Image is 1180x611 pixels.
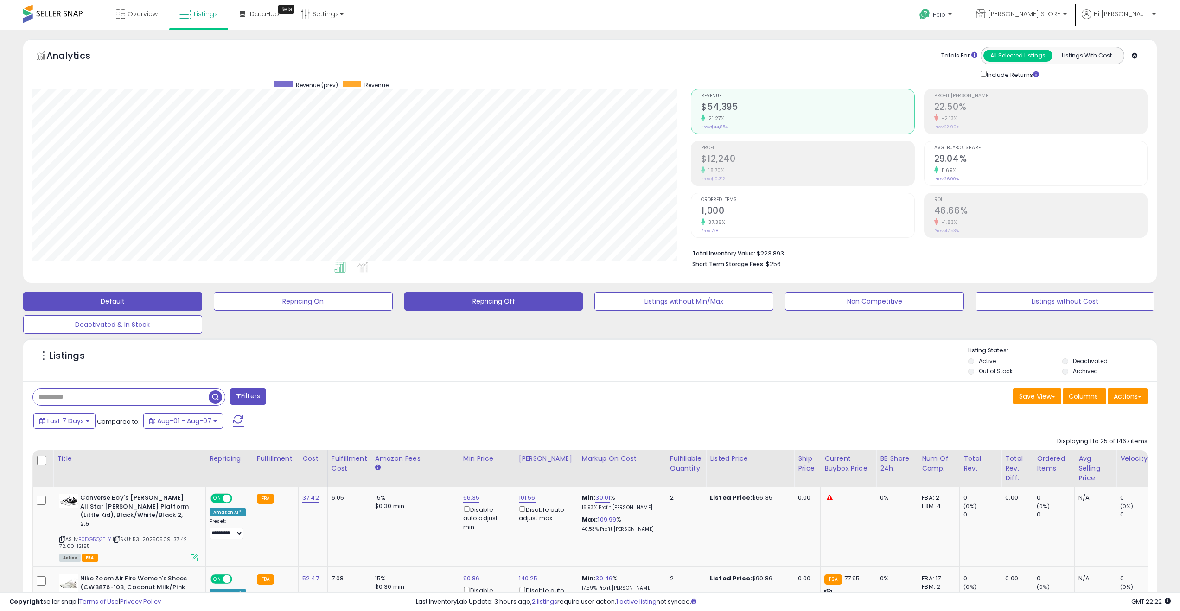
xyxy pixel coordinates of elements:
[705,167,724,174] small: 18.70%
[33,413,96,429] button: Last 7 Days
[963,583,976,591] small: (0%)
[257,494,274,504] small: FBA
[231,495,246,503] span: OFF
[798,574,813,583] div: 0.00
[143,413,223,429] button: Aug-01 - Aug-07
[710,574,752,583] b: Listed Price:
[1120,510,1158,519] div: 0
[979,367,1013,375] label: Out of Stock
[59,554,81,562] span: All listings currently available for purchase on Amazon
[82,554,98,562] span: FBA
[332,494,364,502] div: 6.05
[974,69,1050,80] div: Include Returns
[49,350,85,363] h5: Listings
[938,115,957,122] small: -2.13%
[1037,592,1074,600] div: 0
[97,417,140,426] span: Compared to:
[463,454,511,464] div: Min Price
[296,81,338,89] span: Revenue (prev)
[375,502,452,510] div: $0.30 min
[1052,50,1121,62] button: Listings With Cost
[47,416,84,426] span: Last 7 Days
[1057,437,1148,446] div: Displaying 1 to 25 of 1467 items
[701,228,718,234] small: Prev: 728
[934,94,1147,99] span: Profit [PERSON_NAME]
[701,176,725,182] small: Prev: $10,312
[519,504,571,522] div: Disable auto adjust max
[934,146,1147,151] span: Avg. Buybox Share
[1120,592,1158,600] div: 0
[701,94,914,99] span: Revenue
[257,574,274,585] small: FBA
[79,597,119,606] a: Terms of Use
[824,574,842,585] small: FBA
[57,454,202,464] div: Title
[880,494,911,502] div: 0%
[80,574,193,611] b: Nike Zoom Air Fire Women's Shoes (CW3876-103, Coconut Milk/Pink Oxford/White/Summit White) Size 7
[404,292,583,311] button: Repricing Off
[1073,357,1108,365] label: Deactivated
[1120,583,1133,591] small: (0%)
[1131,597,1171,606] span: 2025-08-15 22:22 GMT
[519,454,574,464] div: [PERSON_NAME]
[922,502,952,510] div: FBM: 4
[963,494,1001,502] div: 0
[844,574,860,583] span: 77.95
[1037,583,1050,591] small: (0%)
[1037,454,1071,473] div: Ordered Items
[375,574,452,583] div: 15%
[934,228,959,234] small: Prev: 47.53%
[375,454,455,464] div: Amazon Fees
[979,357,996,365] label: Active
[963,454,997,473] div: Total Rev.
[934,102,1147,114] h2: 22.50%
[1078,454,1112,483] div: Avg Selling Price
[302,574,319,583] a: 52.47
[210,518,246,539] div: Preset:
[705,115,724,122] small: 21.27%
[1120,454,1154,464] div: Velocity
[670,574,699,583] div: 2
[670,494,699,502] div: 2
[214,292,393,311] button: Repricing On
[594,292,773,311] button: Listings without Min/Max
[798,494,813,502] div: 0.00
[692,249,755,257] b: Total Inventory Value:
[766,260,781,268] span: $256
[9,598,161,606] div: seller snap | |
[616,597,657,606] a: 1 active listing
[582,504,659,511] p: 16.93% Profit [PERSON_NAME]
[582,574,659,592] div: %
[250,9,279,19] span: DataHub
[1078,494,1109,502] div: N/A
[211,495,223,503] span: ON
[595,574,612,583] a: 30.46
[705,219,725,226] small: 37.36%
[963,510,1001,519] div: 0
[582,526,659,533] p: 40.53% Profit [PERSON_NAME]
[78,535,111,543] a: B0DG5Q3TLY
[692,260,765,268] b: Short Term Storage Fees:
[692,247,1141,258] li: $223,893
[1005,454,1029,483] div: Total Rev. Diff.
[701,124,728,130] small: Prev: $44,854
[710,493,752,502] b: Listed Price:
[934,176,959,182] small: Prev: 26.00%
[80,494,193,530] b: Converse Boy's [PERSON_NAME] All Star [PERSON_NAME] Platform (Little Kid), Black/White/Black 2, 2.5
[364,81,389,89] span: Revenue
[1120,494,1158,502] div: 0
[23,315,202,334] button: Deactivated & In Stock
[582,515,598,524] b: Max:
[1037,510,1074,519] div: 0
[231,575,246,583] span: OFF
[922,494,952,502] div: FBA: 2
[912,1,961,30] a: Help
[210,589,246,597] div: Amazon AI *
[1005,494,1026,502] div: 0.00
[983,50,1052,62] button: All Selected Listings
[919,8,931,20] i: Get Help
[532,597,557,606] a: 2 listings
[1082,9,1156,30] a: Hi [PERSON_NAME]
[9,597,43,606] strong: Copyright
[582,494,659,511] div: %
